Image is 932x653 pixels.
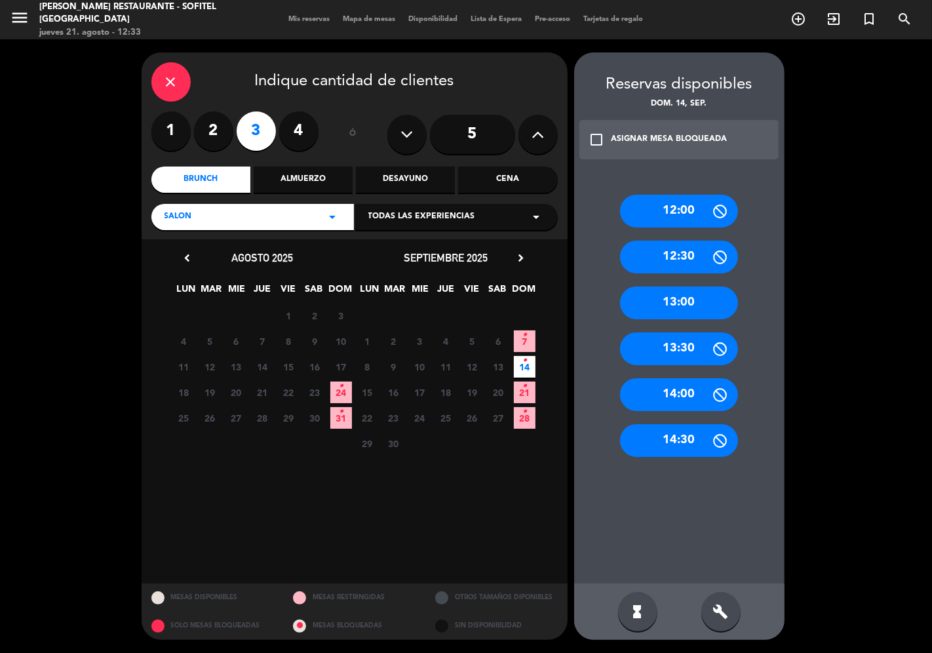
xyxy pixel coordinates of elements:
[486,281,508,303] span: SAB
[897,11,912,27] i: search
[435,281,457,303] span: JUE
[620,378,738,411] div: 14:00
[410,281,431,303] span: MIE
[713,604,729,620] i: build
[252,407,273,429] span: 28
[435,407,457,429] span: 25
[303,281,324,303] span: SAB
[278,330,300,352] span: 8
[383,407,404,429] span: 23
[163,74,179,90] i: close
[790,11,806,27] i: add_circle_outline
[357,433,378,454] span: 29
[339,376,343,397] i: •
[252,281,273,303] span: JUE
[173,407,195,429] span: 25
[512,281,534,303] span: DOM
[383,330,404,352] span: 2
[282,16,337,23] span: Mis reservas
[620,332,738,365] div: 13:30
[142,612,284,640] div: SOLO MESAS BLOQUEADAS
[278,305,300,326] span: 1
[522,376,527,397] i: •
[383,433,404,454] span: 30
[589,132,605,148] i: check_box_outline_blank
[330,382,352,403] span: 24
[359,281,380,303] span: LUN
[142,584,284,612] div: MESAS DISPONIBLES
[383,382,404,403] span: 16
[529,209,545,225] i: arrow_drop_down
[173,330,195,352] span: 4
[465,16,529,23] span: Lista de Espera
[461,330,483,352] span: 5
[304,407,326,429] span: 30
[425,612,568,640] div: SIN DISPONIBILIDAD
[620,287,738,319] div: 13:00
[384,281,406,303] span: MAR
[488,407,509,429] span: 27
[339,401,343,422] i: •
[330,330,352,352] span: 10
[226,281,248,303] span: MIE
[254,167,353,193] div: Almuerzo
[461,281,482,303] span: VIE
[522,350,527,371] i: •
[283,612,425,640] div: MESAS BLOQUEADAS
[199,330,221,352] span: 5
[357,382,378,403] span: 15
[488,382,509,403] span: 20
[409,407,431,429] span: 24
[304,356,326,378] span: 16
[357,330,378,352] span: 1
[225,330,247,352] span: 6
[194,111,233,151] label: 2
[304,305,326,326] span: 2
[10,8,29,32] button: menu
[277,281,299,303] span: VIE
[39,26,223,39] div: jueves 21. agosto - 12:33
[357,356,378,378] span: 8
[514,407,535,429] span: 28
[425,584,568,612] div: OTROS TAMAÑOS DIPONIBLES
[225,356,247,378] span: 13
[620,195,738,228] div: 12:00
[402,16,465,23] span: Disponibilidad
[199,407,221,429] span: 26
[461,356,483,378] span: 12
[225,382,247,403] span: 20
[409,382,431,403] span: 17
[10,8,29,28] i: menu
[173,356,195,378] span: 11
[404,251,488,264] span: septiembre 2025
[409,356,431,378] span: 10
[328,281,350,303] span: DOM
[278,407,300,429] span: 29
[173,382,195,403] span: 18
[237,111,276,151] label: 3
[337,16,402,23] span: Mapa de mesas
[278,356,300,378] span: 15
[409,330,431,352] span: 3
[332,111,374,157] div: ó
[461,407,483,429] span: 26
[435,382,457,403] span: 18
[330,356,352,378] span: 17
[826,11,842,27] i: exit_to_app
[252,330,273,352] span: 7
[861,11,877,27] i: turned_in_not
[435,356,457,378] span: 11
[574,98,785,111] div: dom. 14, sep.
[279,111,319,151] label: 4
[630,604,646,620] i: hourglass_full
[529,16,577,23] span: Pre-acceso
[514,356,535,378] span: 14
[458,167,557,193] div: Cena
[488,356,509,378] span: 13
[151,167,250,193] div: Brunch
[252,356,273,378] span: 14
[330,407,352,429] span: 31
[620,241,738,273] div: 12:30
[488,330,509,352] span: 6
[252,382,273,403] span: 21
